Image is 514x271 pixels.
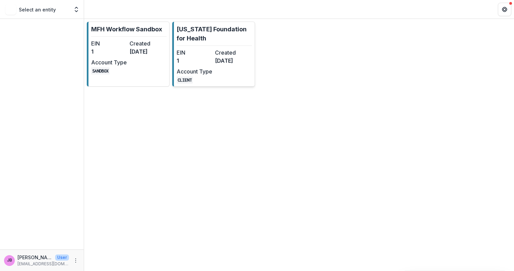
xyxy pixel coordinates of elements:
[91,67,110,74] code: SANDBOX
[72,3,81,16] button: Open entity switcher
[5,4,16,15] img: Select an entity
[130,48,165,56] dd: [DATE]
[177,49,212,57] dt: EIN
[91,48,127,56] dd: 1
[91,58,127,66] dt: Account Type
[215,49,251,57] dt: Created
[177,57,212,65] dd: 1
[215,57,251,65] dd: [DATE]
[17,261,69,267] p: [EMAIL_ADDRESS][DOMAIN_NAME]
[172,22,255,87] a: [US_STATE] Foundation for HealthEIN1Created[DATE]Account TypeCLIENT
[91,39,127,48] dt: EIN
[91,25,162,34] p: MFH Workflow Sandbox
[177,77,193,84] code: CLIENT
[19,6,56,13] p: Select an entity
[55,254,69,261] p: User
[17,254,52,261] p: [PERSON_NAME]
[177,25,252,43] p: [US_STATE] Foundation for Health
[72,257,80,265] button: More
[177,67,212,76] dt: Account Type
[87,22,170,87] a: MFH Workflow SandboxEIN1Created[DATE]Account TypeSANDBOX
[7,258,12,263] div: Jessie Besancenez
[130,39,165,48] dt: Created
[498,3,511,16] button: Get Help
